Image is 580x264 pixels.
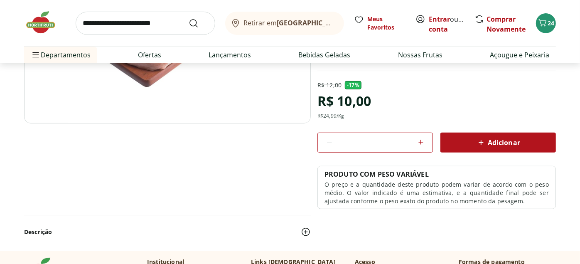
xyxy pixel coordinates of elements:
[317,113,344,119] div: R$ 24,99 /Kg
[24,10,66,35] img: Hortifruti
[88,48,94,55] img: tab_keywords_by_traffic_grey.svg
[31,45,41,65] button: Menu
[440,133,556,153] button: Adicionar
[476,138,520,148] span: Adicionar
[13,22,20,28] img: website_grey.svg
[44,49,64,54] div: Domínio
[189,18,209,28] button: Submit Search
[244,19,336,27] span: Retirar em
[490,50,549,60] a: Açougue e Peixaria
[76,12,215,35] input: search
[429,14,466,34] span: ou
[24,223,311,241] button: Descrição
[367,15,406,32] span: Meus Favoritos
[548,19,554,27] span: 24
[398,50,442,60] a: Nossas Frutas
[22,22,119,28] div: [PERSON_NAME]: [DOMAIN_NAME]
[324,170,429,179] p: PRODUTO COM PESO VARIÁVEL
[317,81,342,89] p: R$ 12,00
[345,81,361,89] span: - 17 %
[34,48,41,55] img: tab_domain_overview_orange.svg
[31,45,91,65] span: Departamentos
[299,50,351,60] a: Bebidas Geladas
[354,15,406,32] a: Meus Favoritos
[209,50,251,60] a: Lançamentos
[138,50,161,60] a: Ofertas
[225,12,344,35] button: Retirar em[GEOGRAPHIC_DATA]/[GEOGRAPHIC_DATA]
[536,13,556,33] button: Carrinho
[324,180,549,205] p: O preço e a quantidade deste produto podem variar de acordo com o peso médio. O valor indicado é ...
[13,13,20,20] img: logo_orange.svg
[429,15,474,34] a: Criar conta
[23,13,41,20] div: v 4.0.25
[317,89,371,113] div: R$ 10,00
[429,15,450,24] a: Entrar
[487,15,526,34] a: Comprar Novamente
[277,18,417,27] b: [GEOGRAPHIC_DATA]/[GEOGRAPHIC_DATA]
[97,49,133,54] div: Palavras-chave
